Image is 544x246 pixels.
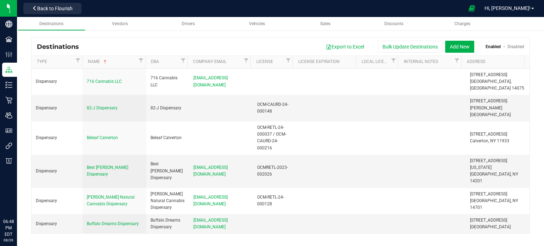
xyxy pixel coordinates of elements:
[36,78,78,85] div: Dispensary
[36,198,78,204] div: Dispensary
[36,135,78,141] div: Dispensary
[470,158,507,170] span: [STREET_ADDRESS][US_STATE]
[257,194,291,207] div: OCM-RETL-24-000128
[321,41,369,53] button: Export to Excel
[484,5,531,11] span: Hi, [PERSON_NAME]!
[470,132,507,137] span: [STREET_ADDRESS]
[179,56,187,65] a: Filter
[36,105,78,111] div: Dispensary
[470,138,509,143] span: Calverton, NY 11933
[445,41,474,53] button: Add New
[23,3,81,14] button: Back to Flourish
[37,6,73,11] span: Back to Flourish
[151,217,185,230] div: Buffalo Dreams Dispensary
[5,36,12,43] inline-svg: Facilities
[5,66,12,73] inline-svg: Distribution
[36,168,78,175] div: Dispensary
[87,195,135,206] span: [PERSON_NAME] Natural Cannabis Dispensary
[257,101,291,115] div: OCM-CAURD-24-000148
[384,21,403,26] span: Discounts
[5,97,12,104] inline-svg: Retail
[151,191,185,211] div: [PERSON_NAME] Natural Cannabis Dispensary
[74,56,82,65] a: Filter
[486,44,501,49] a: Enabled
[151,59,178,65] a: DBA
[151,135,185,141] div: Beleaf Calverton
[87,135,118,140] span: Beleaf Calverton
[256,59,284,65] a: License
[284,56,293,65] a: Filter
[464,1,480,15] span: Open Ecommerce Menu
[508,44,524,49] a: Disabled
[193,59,242,65] a: Company Email
[5,158,12,165] inline-svg: Billing
[470,218,507,223] span: [STREET_ADDRESS]
[87,79,122,84] span: 716 Cannabis LLC
[378,41,442,53] button: Bulk Update Destinations
[404,59,453,65] a: Internal Notes
[467,59,522,65] a: Address
[3,218,14,238] p: 06:48 PM EDT
[39,21,63,26] span: Destinations
[298,59,353,65] a: License Expiration
[470,172,518,183] span: [GEOGRAPHIC_DATA], NY 14201
[470,79,524,91] span: [GEOGRAPHIC_DATA], [GEOGRAPHIC_DATA] 14075
[37,59,73,65] a: Type
[5,81,12,88] inline-svg: Inventory
[470,112,511,117] span: [GEOGRAPHIC_DATA]
[249,21,265,26] span: Vehicles
[193,75,228,87] span: [EMAIL_ADDRESS][DOMAIN_NAME]
[151,75,185,88] div: 716 Cannabis LLC
[470,198,518,210] span: [GEOGRAPHIC_DATA], NY 14701
[320,21,330,26] span: Sales
[454,21,470,26] span: Charges
[137,56,145,65] a: Filter
[5,51,12,58] inline-svg: Configuration
[193,195,228,206] span: [EMAIL_ADDRESS][DOMAIN_NAME]
[5,21,12,28] inline-svg: Company
[470,72,507,77] span: [STREET_ADDRESS]
[470,224,511,229] span: [GEOGRAPHIC_DATA]
[151,161,185,181] div: Best [PERSON_NAME] Dispensary
[257,124,291,151] div: OCM-RETL-24-000037 / OCM-CAURD-24-000216
[257,164,291,178] div: OCMRETL-2023-002026
[470,191,507,196] span: [STREET_ADDRESS]
[5,142,12,149] inline-svg: Integrations
[7,189,28,211] iframe: Resource center
[453,56,461,65] a: Filter
[36,221,78,227] div: Dispensary
[5,127,12,134] inline-svg: User Roles
[193,218,228,229] span: [EMAIL_ADDRESS][DOMAIN_NAME]
[21,188,29,197] iframe: Resource center unread badge
[470,98,507,110] span: [STREET_ADDRESS][PERSON_NAME]
[87,105,118,110] span: 82-J Dispensary
[88,59,137,65] a: Name
[5,112,12,119] inline-svg: Users
[389,56,398,65] a: Filter
[182,21,195,26] span: Drivers
[242,56,250,65] a: Filter
[112,21,128,26] span: Vendors
[87,165,128,177] span: Best [PERSON_NAME] Dispensary
[151,105,185,111] div: 82-J Dispensary
[3,238,14,243] p: 08/26
[37,43,84,51] span: Destinations
[362,59,389,65] a: Local License
[193,165,228,177] span: [EMAIL_ADDRESS][DOMAIN_NAME]
[87,221,139,226] span: Buffalo Dreams Dispensary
